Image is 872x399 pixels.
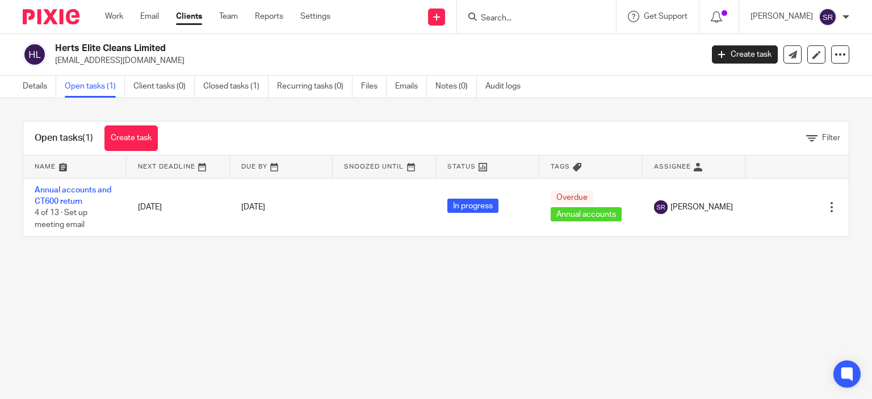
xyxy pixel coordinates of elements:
[23,75,56,98] a: Details
[255,11,283,22] a: Reports
[819,8,837,26] img: svg%3E
[344,163,404,170] span: Snoozed Until
[55,43,567,54] h2: Herts Elite Cleans Limited
[35,209,87,229] span: 4 of 13 · Set up meeting email
[133,75,195,98] a: Client tasks (0)
[395,75,427,98] a: Emails
[447,199,498,213] span: In progress
[55,55,695,66] p: [EMAIL_ADDRESS][DOMAIN_NAME]
[822,134,840,142] span: Filter
[644,12,687,20] span: Get Support
[654,200,668,214] img: svg%3E
[219,11,238,22] a: Team
[104,125,158,151] a: Create task
[35,186,111,205] a: Annual accounts and CT600 return
[551,163,570,170] span: Tags
[485,75,529,98] a: Audit logs
[35,132,93,144] h1: Open tasks
[203,75,269,98] a: Closed tasks (1)
[447,163,476,170] span: Status
[480,14,582,24] input: Search
[551,207,622,221] span: Annual accounts
[23,9,79,24] img: Pixie
[65,75,125,98] a: Open tasks (1)
[751,11,813,22] p: [PERSON_NAME]
[140,11,159,22] a: Email
[712,45,778,64] a: Create task
[361,75,387,98] a: Files
[435,75,477,98] a: Notes (0)
[127,178,230,236] td: [DATE]
[551,190,593,204] span: Overdue
[277,75,353,98] a: Recurring tasks (0)
[241,203,265,211] span: [DATE]
[670,201,733,213] span: [PERSON_NAME]
[82,133,93,142] span: (1)
[176,11,202,22] a: Clients
[300,11,330,22] a: Settings
[23,43,47,66] img: svg%3E
[105,11,123,22] a: Work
